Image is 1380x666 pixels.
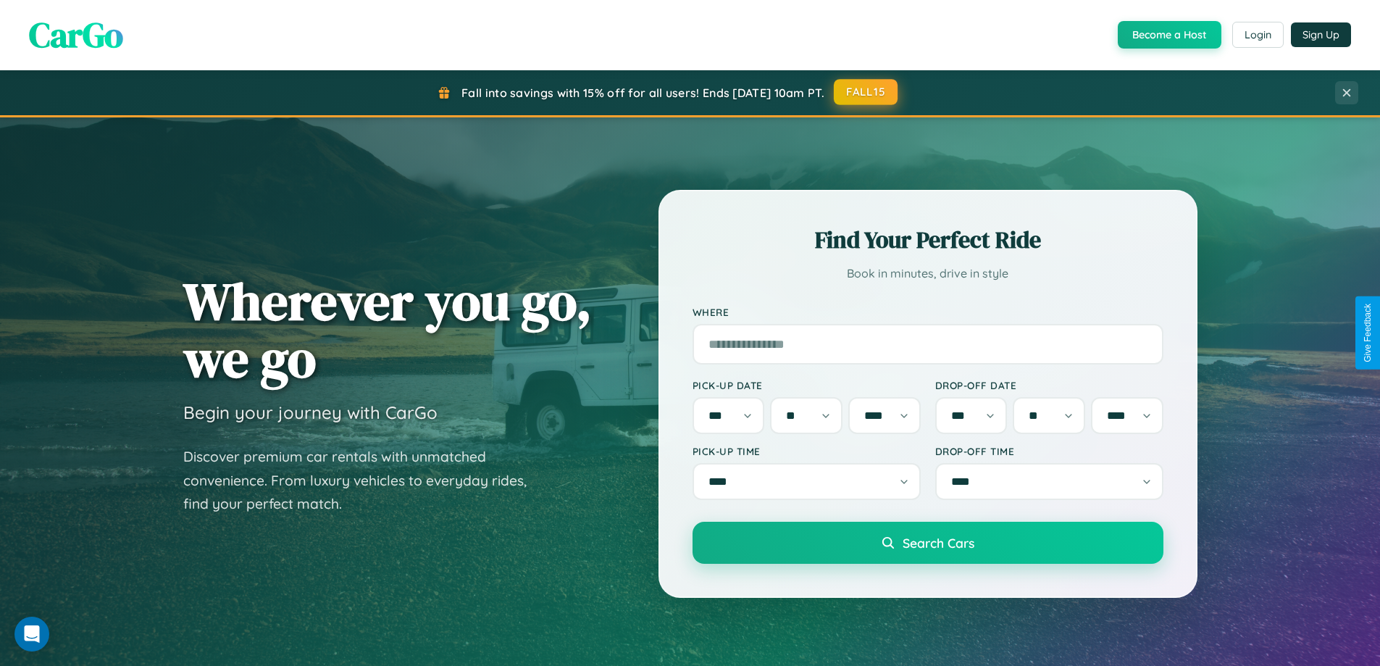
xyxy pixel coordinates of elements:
label: Drop-off Time [935,445,1163,457]
span: CarGo [29,11,123,59]
span: Search Cars [903,535,974,551]
button: Login [1232,22,1284,48]
p: Discover premium car rentals with unmatched convenience. From luxury vehicles to everyday rides, ... [183,445,545,516]
span: Fall into savings with 15% off for all users! Ends [DATE] 10am PT. [461,86,824,100]
button: FALL15 [834,79,898,105]
h3: Begin your journey with CarGo [183,401,438,423]
label: Pick-up Date [693,379,921,391]
button: Become a Host [1118,21,1221,49]
label: Pick-up Time [693,445,921,457]
button: Search Cars [693,522,1163,564]
label: Drop-off Date [935,379,1163,391]
p: Book in minutes, drive in style [693,263,1163,284]
h2: Find Your Perfect Ride [693,224,1163,256]
label: Where [693,306,1163,318]
button: Sign Up [1291,22,1351,47]
h1: Wherever you go, we go [183,272,592,387]
div: Open Intercom Messenger [14,617,49,652]
div: Give Feedback [1363,304,1373,362]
